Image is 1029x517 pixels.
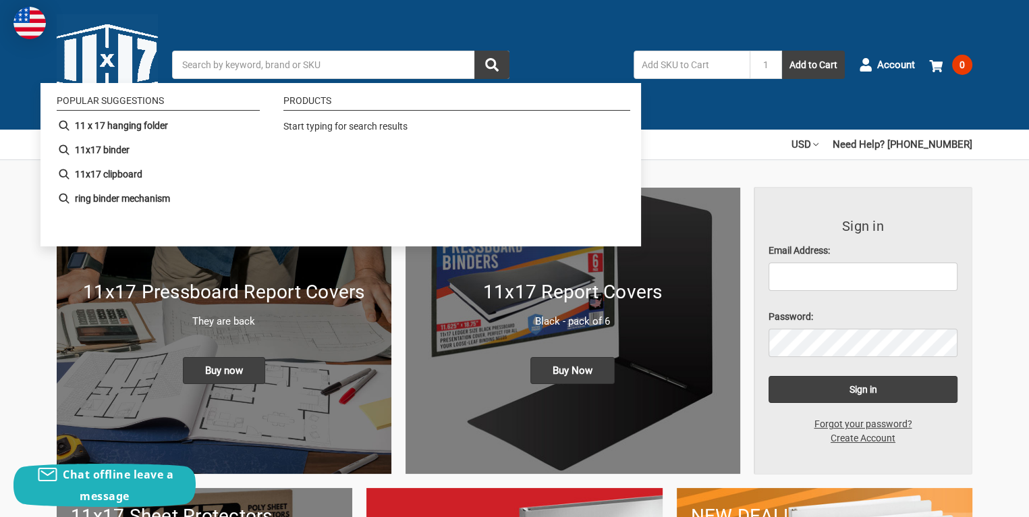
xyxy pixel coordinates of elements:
[40,83,641,246] div: Instant Search Results
[530,357,615,384] span: Buy Now
[51,138,265,162] li: 11x17 binder
[634,51,750,79] input: Add SKU to Cart
[57,96,260,111] li: Popular suggestions
[57,188,391,474] a: New 11x17 Pressboard Binders 11x17 Pressboard Report Covers They are back Buy now
[63,467,173,504] span: Chat offline leave a message
[75,119,168,133] b: 11 x 17 hanging folder
[283,119,624,141] div: Start typing for search results
[71,314,377,329] p: They are back
[769,376,958,403] input: Sign in
[823,431,903,445] a: Create Account
[183,357,265,384] span: Buy now
[75,143,130,157] b: 11x17 binder
[952,55,972,75] span: 0
[71,278,377,306] h1: 11x17 Pressboard Report Covers
[782,51,845,79] button: Add to Cart
[833,130,972,159] a: Need Help? [PHONE_NUMBER]
[769,310,958,324] label: Password:
[51,186,265,211] li: ring binder mechanism
[806,417,919,431] a: Forgot your password?
[75,167,142,182] b: 11x17 clipboard
[859,47,915,82] a: Account
[51,162,265,186] li: 11x17 clipboard
[51,113,265,138] li: 11 x 17 hanging folder
[420,314,726,329] p: Black - pack of 6
[769,244,958,258] label: Email Address:
[406,188,740,474] a: 11x17 Report Covers 11x17 Report Covers Black - pack of 6 Buy Now
[420,278,726,306] h1: 11x17 Report Covers
[283,96,630,111] li: Products
[13,464,196,507] button: Chat offline leave a message
[791,130,818,159] a: USD
[769,216,958,236] h3: Sign in
[13,7,46,39] img: duty and tax information for United States
[172,51,509,79] input: Search by keyword, brand or SKU
[877,57,915,73] span: Account
[929,47,972,82] a: 0
[57,14,158,115] img: 11x17.com
[75,192,170,206] b: ring binder mechanism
